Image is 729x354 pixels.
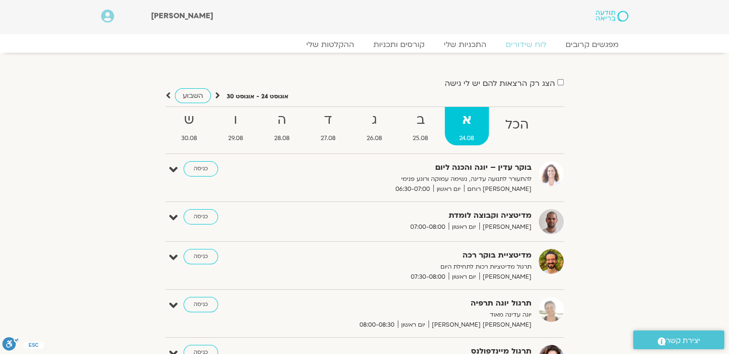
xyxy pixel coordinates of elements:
strong: ד [306,109,350,131]
span: השבוע [183,91,203,100]
span: [PERSON_NAME] [479,272,532,282]
span: 26.08 [352,133,396,143]
span: 24.08 [445,133,489,143]
a: ש30.08 [167,107,212,145]
a: ג26.08 [352,107,396,145]
a: לוח שידורים [496,40,556,49]
span: 27.08 [306,133,350,143]
strong: תרגול יוגה תרפיה [297,297,532,310]
span: יום ראשון [449,222,479,232]
nav: Menu [101,40,628,49]
span: 25.08 [398,133,443,143]
a: התכניות שלי [434,40,496,49]
a: ה28.08 [259,107,304,145]
span: 07:30-08:00 [407,272,449,282]
span: [PERSON_NAME] [479,222,532,232]
a: כניסה [184,161,218,177]
strong: הכל [491,114,544,136]
strong: ב [398,109,443,131]
span: 06:30-07:00 [392,184,433,194]
span: 30.08 [167,133,212,143]
a: כניסה [184,297,218,312]
strong: ו [213,109,257,131]
p: אוגוסט 24 - אוגוסט 30 [227,92,289,102]
a: ו29.08 [213,107,257,145]
a: יצירת קשר [633,330,724,349]
span: 28.08 [259,133,304,143]
a: קורסים ותכניות [364,40,434,49]
label: הצג רק הרצאות להם יש לי גישה [445,79,555,88]
a: הכל [491,107,544,145]
span: [PERSON_NAME] [PERSON_NAME] [428,320,532,330]
strong: ג [352,109,396,131]
span: יום ראשון [398,320,428,330]
a: ההקלטות שלי [297,40,364,49]
a: ד27.08 [306,107,350,145]
strong: ש [167,109,212,131]
span: [PERSON_NAME] רוחם [464,184,532,194]
span: [PERSON_NAME] [151,11,213,21]
span: יום ראשון [449,272,479,282]
strong: בוקר עדין – יוגה והכנה ליום [297,161,532,174]
a: א24.08 [445,107,489,145]
span: יצירת קשר [666,334,700,347]
span: 08:00-08:30 [356,320,398,330]
strong: א [445,109,489,131]
span: 29.08 [213,133,257,143]
p: יוגה עדינה מאוד [297,310,532,320]
p: להתעורר לתנועה עדינה, נשימה עמוקה ורוגע פנימי [297,174,532,184]
p: תרגול מדיטציות רכות לתחילת היום [297,262,532,272]
a: השבוע [175,88,211,103]
a: מפגשים קרובים [556,40,628,49]
span: יום ראשון [433,184,464,194]
strong: מדיטציה וקבוצה לומדת [297,209,532,222]
span: 07:00-08:00 [407,222,449,232]
a: ב25.08 [398,107,443,145]
a: כניסה [184,209,218,224]
a: כניסה [184,249,218,264]
strong: מדיטציית בוקר רכה [297,249,532,262]
strong: ה [259,109,304,131]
